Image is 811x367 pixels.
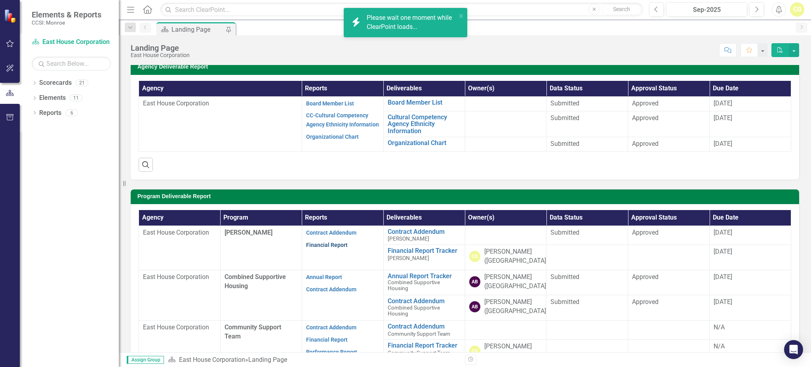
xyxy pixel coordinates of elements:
td: Double-Click to Edit [546,96,628,111]
td: Double-Click to Edit [628,137,710,152]
td: Double-Click to Edit Right Click for Context Menu [383,295,465,321]
a: Financial Report [306,336,348,343]
span: Approved [632,298,659,306]
h3: Program Deliverable Report [137,193,795,199]
button: Search [602,4,641,15]
a: East House Corporation [179,356,245,363]
p: East House Corporation [143,323,216,332]
a: CC-Cultural Competency Agency Ethnicity Information [306,112,379,128]
span: Submitted [550,140,579,147]
td: Double-Click to Edit [546,245,628,270]
a: East House Corporation [32,38,111,47]
a: Performance Report [306,349,357,355]
span: Submitted [550,99,579,107]
span: Combined Supportive Housing [225,273,286,290]
td: Double-Click to Edit [546,137,628,152]
td: Double-Click to Edit [628,96,710,111]
div: [PERSON_NAME] ([GEOGRAPHIC_DATA]) [484,273,548,291]
span: [PERSON_NAME] [388,235,429,242]
td: Double-Click to Edit [628,295,710,321]
td: Double-Click to Edit [546,270,628,295]
p: East House Corporation [143,273,216,282]
span: Approved [632,229,659,236]
span: [DATE] [714,99,732,107]
td: Double-Click to Edit Right Click for Context Menu [383,321,465,340]
input: Search Below... [32,57,111,71]
a: Organizational Chart [306,134,359,140]
div: CG [469,346,480,357]
td: Double-Click to Edit [628,245,710,270]
div: Landing Page [171,25,224,34]
span: [DATE] [714,273,732,281]
a: Scorecards [39,78,72,88]
span: [PERSON_NAME] [225,229,272,236]
span: Community Support Team [388,331,450,337]
button: CG [790,2,804,17]
div: [PERSON_NAME] ([GEOGRAPHIC_DATA]) [484,342,548,360]
div: 11 [70,95,82,101]
div: [PERSON_NAME] ([GEOGRAPHIC_DATA]) [484,298,548,316]
p: East House Corporation [143,99,298,108]
div: East House Corporation [131,52,190,58]
a: Organizational Chart [388,140,461,147]
div: Please wait one moment while ClearPoint loads... [367,13,456,32]
td: Double-Click to Edit Right Click for Context Menu [383,137,465,152]
td: Double-Click to Edit Right Click for Context Menu [383,226,465,245]
td: Double-Click to Edit [628,226,710,245]
a: Board Member List [388,99,461,106]
span: [DATE] [714,298,732,306]
td: Double-Click to Edit Right Click for Context Menu [383,270,465,295]
a: Financial Report [306,242,348,248]
div: Sep-2025 [669,5,744,15]
div: N/A [714,342,787,351]
div: Open Intercom Messenger [784,340,803,359]
input: Search ClearPoint... [160,3,643,17]
td: Double-Click to Edit [546,321,628,340]
span: [DATE] [714,114,732,122]
div: 6 [65,109,78,116]
span: [PERSON_NAME] [388,255,429,261]
td: Double-Click to Edit [628,111,710,137]
a: Reports [39,109,61,118]
td: Double-Click to Edit Right Click for Context Menu [383,111,465,137]
a: Elements [39,94,66,103]
td: Double-Click to Edit [628,321,710,340]
td: Double-Click to Edit [628,340,710,365]
a: Contract Addendum [388,228,461,235]
div: [PERSON_NAME] ([GEOGRAPHIC_DATA]) [484,247,548,266]
span: Approved [632,273,659,281]
span: Community Support Team [225,323,281,340]
span: Approved [632,140,659,147]
a: Contract Addendum [306,286,356,292]
div: Landing Page [131,44,190,52]
a: Contract Addendum [388,298,461,305]
td: Double-Click to Edit [628,270,710,295]
img: ClearPoint Strategy [4,9,18,23]
span: [DATE] [714,229,732,236]
button: close [459,11,464,20]
div: » [168,356,459,365]
div: AB [469,276,480,287]
div: CG [469,251,480,262]
td: Double-Click to Edit [546,340,628,365]
div: AB [469,301,480,312]
td: Double-Click to Edit [546,295,628,321]
span: [DATE] [714,140,732,147]
span: Approved [632,99,659,107]
span: Combined Supportive Housing [388,304,440,317]
span: Elements & Reports [32,10,101,19]
h3: Agency Deliverable Report [137,64,795,70]
a: Annual Report [306,274,342,280]
a: Contract Addendum [306,324,356,331]
span: Combined Supportive Housing [388,279,440,291]
td: Double-Click to Edit [546,226,628,245]
small: CCSI: Monroe [32,19,101,26]
span: Assign Group [127,356,164,364]
a: Board Member List [306,100,354,107]
a: Contract Addendum [388,323,461,330]
a: Financial Report Tracker [388,342,461,349]
span: Search [613,6,630,12]
div: 21 [76,80,88,86]
span: [DATE] [714,248,732,255]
